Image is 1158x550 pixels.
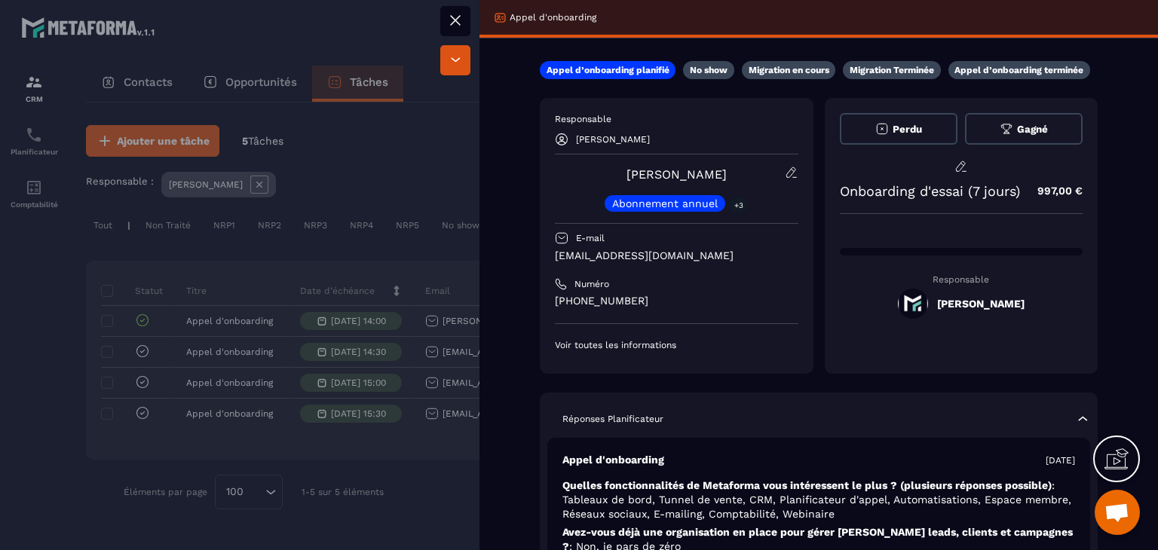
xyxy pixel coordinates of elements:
p: [DATE] [1046,454,1075,466]
p: 997,00 € [1022,176,1083,206]
div: Ouvrir le chat [1095,490,1140,535]
p: E-mail [576,232,605,244]
span: Gagné [1017,124,1048,135]
p: Quelles fonctionnalités de Metaforma vous intéressent le plus ? (plusieurs réponses possible) [562,478,1075,521]
p: Appel d'onboarding [510,11,596,23]
p: Responsable [840,274,1083,285]
p: Appel d’onboarding terminée [954,64,1083,76]
p: Réponses Planificateur [562,413,663,425]
p: Appel d’onboarding planifié [547,64,669,76]
p: Numéro [574,278,609,290]
span: : Tableaux de bord, Tunnel de vente, CRM, Planificateur d'appel, Automatisations, Espace membre, ... [562,479,1071,520]
a: [PERSON_NAME] [626,167,727,182]
span: Perdu [893,124,922,135]
p: +3 [729,197,749,213]
p: [PERSON_NAME] [576,134,650,145]
p: Voir toutes les informations [555,339,798,351]
p: Abonnement annuel [612,198,718,209]
p: Appel d'onboarding [562,453,664,467]
p: Migration en cours [749,64,829,76]
button: Gagné [965,113,1083,145]
p: Responsable [555,113,798,125]
p: [PHONE_NUMBER] [555,294,798,308]
p: No show [690,64,728,76]
p: [EMAIL_ADDRESS][DOMAIN_NAME] [555,249,798,263]
p: Onboarding d'essai (7 jours) [840,183,1020,199]
h5: [PERSON_NAME] [937,298,1025,310]
p: Migration Terminée [850,64,934,76]
button: Perdu [840,113,957,145]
